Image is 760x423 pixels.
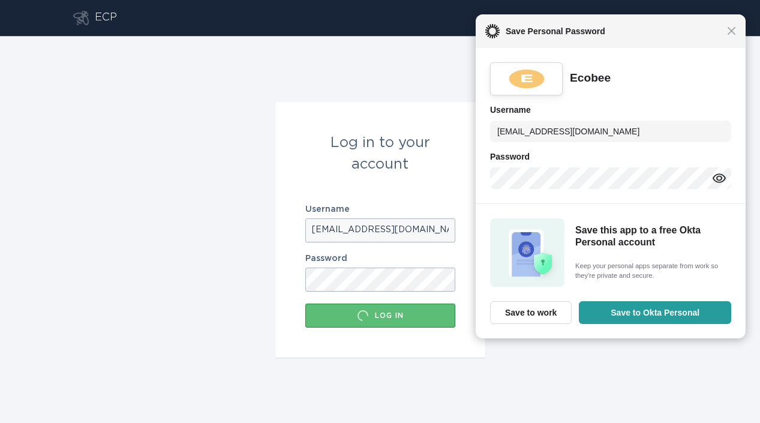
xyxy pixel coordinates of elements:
[570,71,611,86] div: Ecobee
[305,205,455,214] label: Username
[305,254,455,263] label: Password
[311,310,449,322] div: Log in
[305,132,455,175] div: Log in to your account
[305,304,455,328] button: Log in
[95,11,117,25] div: ECP
[490,103,731,117] h6: Username
[575,224,728,249] h5: Save this app to a free Okta Personal account
[575,261,728,281] span: Keep your personal apps separate from work so they're private and secure.
[727,26,736,35] span: Close
[490,149,731,164] h6: Password
[500,24,727,38] span: Save Personal Password
[507,68,546,89] img: kAAAAASUVORK5CYII=
[579,301,731,324] button: Save to Okta Personal
[357,310,369,322] div: Loading
[490,301,572,324] button: Save to work
[73,11,89,25] button: Go to dashboard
